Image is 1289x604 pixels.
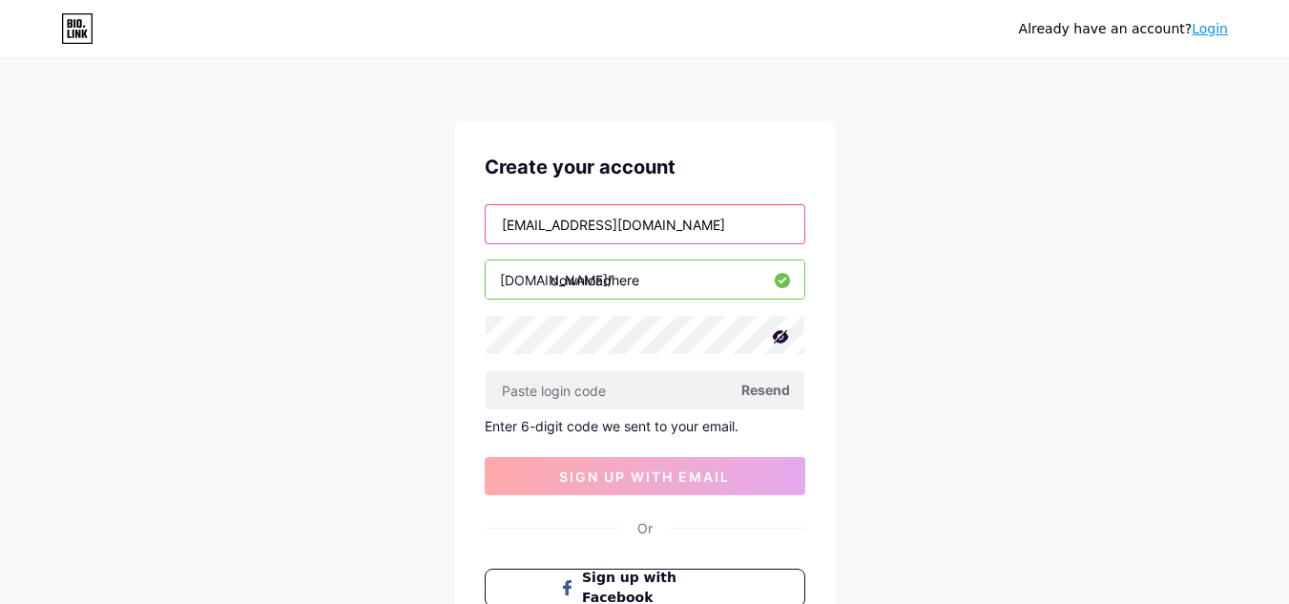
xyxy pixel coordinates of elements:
div: Enter 6-digit code we sent to your email. [485,418,805,434]
input: Email [486,205,804,243]
span: Resend [741,380,790,400]
span: sign up with email [559,469,730,485]
div: Already have an account? [1019,19,1228,39]
a: Login [1192,21,1228,36]
div: Create your account [485,153,805,181]
div: [DOMAIN_NAME]/ [500,270,613,290]
div: Or [637,518,653,538]
input: Paste login code [486,371,804,409]
button: sign up with email [485,457,805,495]
input: username [486,260,804,299]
